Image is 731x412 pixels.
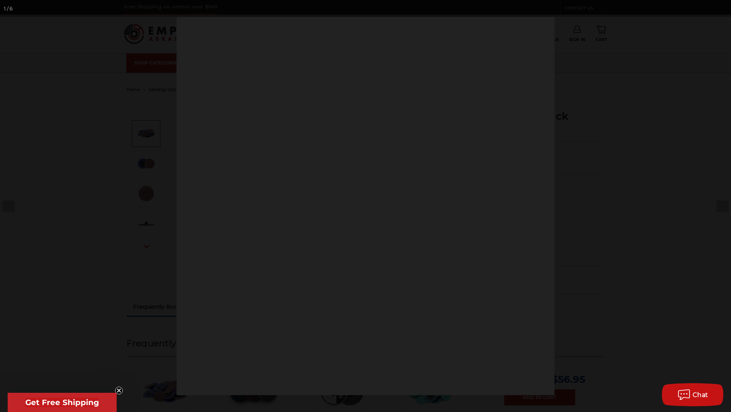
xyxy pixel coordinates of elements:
[662,383,723,406] button: Chat
[704,187,731,225] button: Next (arrow right)
[115,387,123,394] button: Close teaser
[693,391,708,399] span: Chat
[8,393,117,412] div: Get Free ShippingClose teaser
[25,398,99,407] span: Get Free Shipping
